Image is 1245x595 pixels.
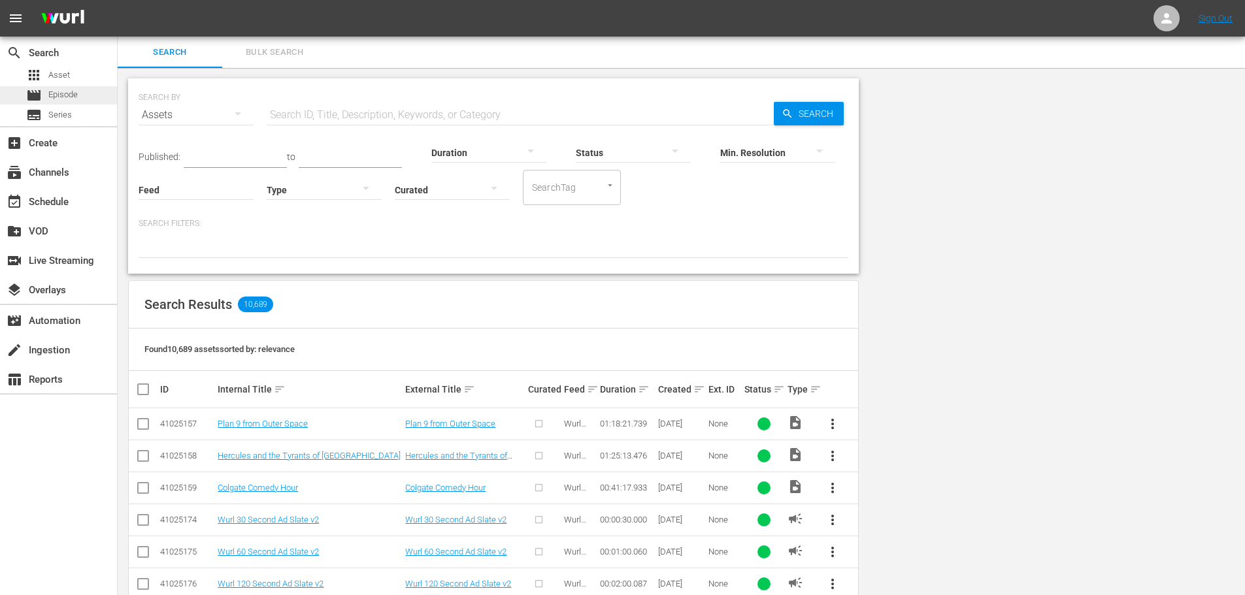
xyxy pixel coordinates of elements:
span: Asset [26,67,42,83]
div: 01:25:13.476 [600,451,654,460]
div: 41025159 [160,483,214,492]
span: more_vert [825,544,840,560]
div: 41025174 [160,515,214,524]
div: None [708,483,740,492]
span: Series [48,108,72,121]
span: Wurl AMC Demo v2 [564,547,587,586]
a: Hercules and the Tyrants of [GEOGRAPHIC_DATA] [405,451,512,470]
span: Automation [7,313,22,329]
span: Live Streaming [7,253,22,268]
a: Wurl 30 Second Ad Slate v2 [218,515,319,524]
span: Schedule [7,194,22,210]
span: Published: [139,152,180,162]
div: 00:02:00.087 [600,579,654,588]
div: Internal Title [218,381,401,397]
span: to [287,152,295,162]
a: Colgate Comedy Hour [405,483,486,492]
div: Assets [139,97,254,133]
img: ans4CAIJ8jUAAAAAAAAAAAAAAAAAAAAAAAAgQb4GAAAAAAAAAAAAAAAAAAAAAAAAJMjXAAAAAAAAAAAAAAAAAAAAAAAAgAT5G... [31,3,94,34]
div: None [708,579,740,588]
button: more_vert [817,440,848,472]
div: 00:01:00.060 [600,547,654,556]
span: Search [125,45,214,60]
span: Overlays [7,282,22,298]
div: None [708,419,740,428]
span: Search Results [144,297,232,312]
span: AD [788,511,803,526]
button: Search [774,102,844,125]
span: AD [788,543,803,558]
span: Wurl AMC Demo v2 [564,483,587,522]
span: Search [7,45,22,61]
div: [DATE] [658,451,705,460]
span: Video [788,415,803,430]
a: Colgate Comedy Hour [218,483,298,492]
button: more_vert [817,536,848,568]
span: Create [7,135,22,151]
div: 41025158 [160,451,214,460]
span: Search [793,102,844,125]
span: sort [810,383,822,395]
span: more_vert [825,576,840,592]
span: sort [274,383,286,395]
div: None [708,451,740,460]
a: Wurl 60 Second Ad Slate v2 [405,547,506,556]
span: more_vert [825,512,840,528]
span: sort [463,383,475,395]
div: 01:18:21.739 [600,419,654,428]
div: Type [788,381,812,397]
button: more_vert [817,504,848,536]
span: Video [788,447,803,462]
div: Feed [564,381,596,397]
a: Plan 9 from Outer Space [405,419,495,428]
div: 00:41:17.933 [600,483,654,492]
div: 41025175 [160,547,214,556]
a: Wurl 60 Second Ad Slate v2 [218,547,319,556]
button: Open [604,179,616,191]
span: menu [8,10,24,26]
span: Episode [26,88,42,103]
div: Ext. ID [708,384,740,394]
span: Video [788,479,803,494]
a: Wurl 120 Second Ad Slate v2 [405,579,511,588]
span: Series [26,107,42,123]
div: None [708,515,740,524]
div: [DATE] [658,515,705,524]
div: Curated [528,384,560,394]
a: Sign Out [1199,13,1233,24]
span: sort [587,383,599,395]
button: more_vert [817,472,848,504]
span: Wurl AMC Demo v2 [564,451,587,490]
span: sort [638,383,650,395]
div: Duration [600,381,654,397]
span: Channels [7,165,22,180]
span: AD [788,575,803,590]
div: [DATE] [658,483,705,492]
div: Created [658,381,705,397]
span: more_vert [825,416,840,432]
span: Bulk Search [230,45,319,60]
span: Ingestion [7,342,22,358]
div: 00:00:30.000 [600,515,654,524]
span: more_vert [825,480,840,496]
span: Episode [48,88,78,101]
div: ID [160,384,214,394]
div: Status [744,381,784,397]
button: more_vert [817,408,848,440]
span: sort [773,383,785,395]
div: [DATE] [658,547,705,556]
a: Hercules and the Tyrants of [GEOGRAPHIC_DATA] [218,451,401,460]
span: 10,689 [238,297,273,312]
div: [DATE] [658,419,705,428]
a: Wurl 120 Second Ad Slate v2 [218,579,324,588]
div: 41025157 [160,419,214,428]
div: External Title [405,381,524,397]
span: Wurl AMC Demo v2 [564,419,587,458]
span: Wurl AMC Demo v2 [564,515,587,554]
span: more_vert [825,448,840,464]
a: Plan 9 from Outer Space [218,419,308,428]
span: sort [693,383,705,395]
a: Wurl 30 Second Ad Slate v2 [405,515,506,524]
span: Found 10,689 assets sorted by: relevance [144,344,295,354]
p: Search Filters: [139,218,848,229]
